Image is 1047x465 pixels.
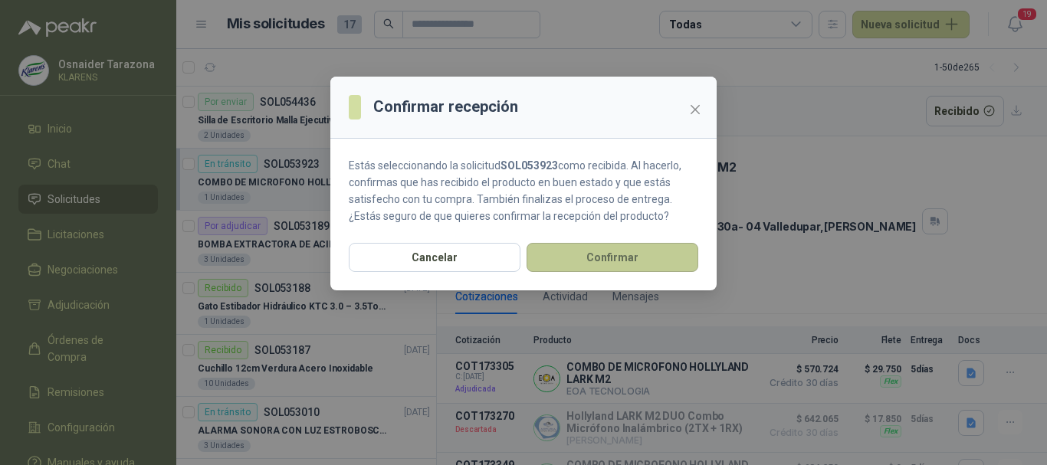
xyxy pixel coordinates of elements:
[689,103,701,116] span: close
[373,95,518,119] h3: Confirmar recepción
[683,97,707,122] button: Close
[501,159,558,172] strong: SOL053923
[349,243,520,272] button: Cancelar
[527,243,698,272] button: Confirmar
[349,157,698,224] p: Estás seleccionando la solicitud como recibida. Al hacerlo, confirmas que has recibido el product...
